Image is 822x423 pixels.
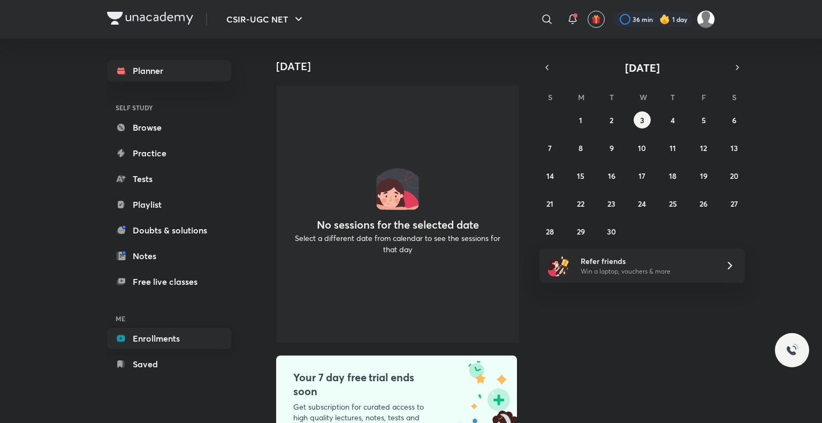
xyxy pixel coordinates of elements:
[603,111,620,129] button: September 2, 2025
[726,111,743,129] button: September 6, 2025
[695,139,712,156] button: September 12, 2025
[608,171,615,181] abbr: September 16, 2025
[695,111,712,129] button: September 5, 2025
[702,115,706,125] abbr: September 5, 2025
[730,143,738,153] abbr: September 13, 2025
[607,226,616,237] abbr: September 30, 2025
[107,309,231,328] h6: ME
[730,171,739,181] abbr: September 20, 2025
[107,168,231,190] a: Tests
[317,218,479,231] h4: No sessions for the selected date
[695,195,712,212] button: September 26, 2025
[659,14,670,25] img: streak
[634,167,651,184] button: September 17, 2025
[579,143,583,153] abbr: September 8, 2025
[107,12,193,27] a: Company Logo
[699,199,707,209] abbr: September 26, 2025
[107,142,231,164] a: Practice
[786,344,798,357] img: ttu
[548,143,552,153] abbr: September 7, 2025
[634,139,651,156] button: September 10, 2025
[107,60,231,81] a: Planner
[700,143,707,153] abbr: September 12, 2025
[572,111,589,129] button: September 1, 2025
[640,115,644,125] abbr: September 3, 2025
[669,143,676,153] abbr: September 11, 2025
[542,223,559,240] button: September 28, 2025
[671,115,675,125] abbr: September 4, 2025
[607,199,615,209] abbr: September 23, 2025
[697,10,715,28] img: Ankit
[588,11,605,28] button: avatar
[726,167,743,184] button: September 20, 2025
[669,171,676,181] abbr: September 18, 2025
[669,199,677,209] abbr: September 25, 2025
[671,92,675,102] abbr: Thursday
[634,195,651,212] button: September 24, 2025
[726,139,743,156] button: September 13, 2025
[578,92,584,102] abbr: Monday
[542,139,559,156] button: September 7, 2025
[664,111,681,129] button: September 4, 2025
[542,195,559,212] button: September 21, 2025
[107,328,231,349] a: Enrollments
[610,92,614,102] abbr: Tuesday
[603,195,620,212] button: September 23, 2025
[546,199,553,209] abbr: September 21, 2025
[572,223,589,240] button: September 29, 2025
[548,92,552,102] abbr: Sunday
[107,117,231,138] a: Browse
[732,115,736,125] abbr: September 6, 2025
[638,171,645,181] abbr: September 17, 2025
[695,167,712,184] button: September 19, 2025
[581,267,712,276] p: Win a laptop, vouchers & more
[376,167,419,210] img: No events
[107,99,231,117] h6: SELF STUDY
[603,167,620,184] button: September 16, 2025
[638,143,646,153] abbr: September 10, 2025
[726,195,743,212] button: September 27, 2025
[572,195,589,212] button: September 22, 2025
[107,194,231,215] a: Playlist
[702,92,706,102] abbr: Friday
[634,111,651,129] button: September 3, 2025
[554,60,730,75] button: [DATE]
[546,226,554,237] abbr: September 28, 2025
[581,255,712,267] h6: Refer friends
[591,14,601,24] img: avatar
[577,226,585,237] abbr: September 29, 2025
[638,199,646,209] abbr: September 24, 2025
[293,371,437,398] h4: Your 7 day free trial ends soon
[220,9,311,30] button: CSIR-UGC NET
[107,353,231,375] a: Saved
[572,167,589,184] button: September 15, 2025
[107,12,193,25] img: Company Logo
[664,167,681,184] button: September 18, 2025
[603,223,620,240] button: September 30, 2025
[732,92,736,102] abbr: Saturday
[640,92,647,102] abbr: Wednesday
[664,139,681,156] button: September 11, 2025
[546,171,554,181] abbr: September 14, 2025
[276,60,528,73] h4: [DATE]
[107,220,231,241] a: Doubts & solutions
[730,199,738,209] abbr: September 27, 2025
[572,139,589,156] button: September 8, 2025
[610,143,614,153] abbr: September 9, 2025
[610,115,613,125] abbr: September 2, 2025
[577,171,584,181] abbr: September 15, 2025
[542,167,559,184] button: September 14, 2025
[603,139,620,156] button: September 9, 2025
[289,232,506,255] p: Select a different date from calendar to see the sessions for that day
[548,255,569,276] img: referral
[579,115,582,125] abbr: September 1, 2025
[577,199,584,209] abbr: September 22, 2025
[107,271,231,292] a: Free live classes
[664,195,681,212] button: September 25, 2025
[700,171,707,181] abbr: September 19, 2025
[625,61,660,75] span: [DATE]
[107,245,231,267] a: Notes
